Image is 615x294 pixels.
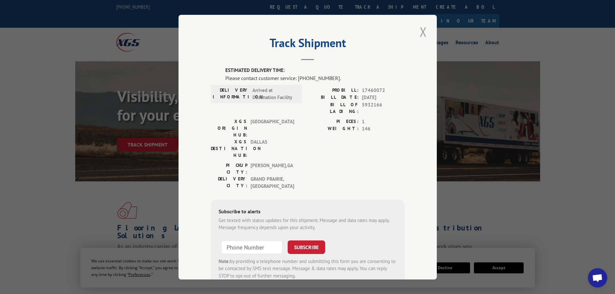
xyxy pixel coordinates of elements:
[288,240,325,254] button: SUBSCRIBE
[219,258,230,264] strong: Note:
[308,101,359,115] label: BILL OF LADING:
[588,268,607,288] a: Open chat
[219,217,397,231] div: Get texted with status updates for this shipment. Message and data rates may apply. Message frequ...
[213,86,249,101] label: DELIVERY INFORMATION:
[225,74,405,82] div: Please contact customer service: [PHONE_NUMBER].
[362,118,405,125] span: 1
[251,138,294,158] span: DALLAS
[308,118,359,125] label: PIECES:
[211,38,405,51] h2: Track Shipment
[362,86,405,94] span: 17460072
[211,175,247,190] label: DELIVERY CITY:
[362,94,405,101] span: [DATE]
[308,125,359,133] label: WEIGHT:
[308,86,359,94] label: PROBILL:
[211,162,247,175] label: PICKUP CITY:
[211,118,247,138] label: XGS ORIGIN HUB:
[308,94,359,101] label: BILL DATE:
[251,175,294,190] span: GRAND PRAIRIE , [GEOGRAPHIC_DATA]
[211,138,247,158] label: XGS DESTINATION HUB:
[219,258,397,279] div: by providing a telephone number and submitting this form you are consenting to be contacted by SM...
[221,240,282,254] input: Phone Number
[219,207,397,217] div: Subscribe to alerts
[252,86,296,101] span: Arrived at Destination Facility
[362,125,405,133] span: 146
[251,162,294,175] span: [PERSON_NAME] , GA
[251,118,294,138] span: [GEOGRAPHIC_DATA]
[418,23,429,41] button: Close modal
[362,101,405,115] span: 5932166
[225,67,405,74] label: ESTIMATED DELIVERY TIME:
